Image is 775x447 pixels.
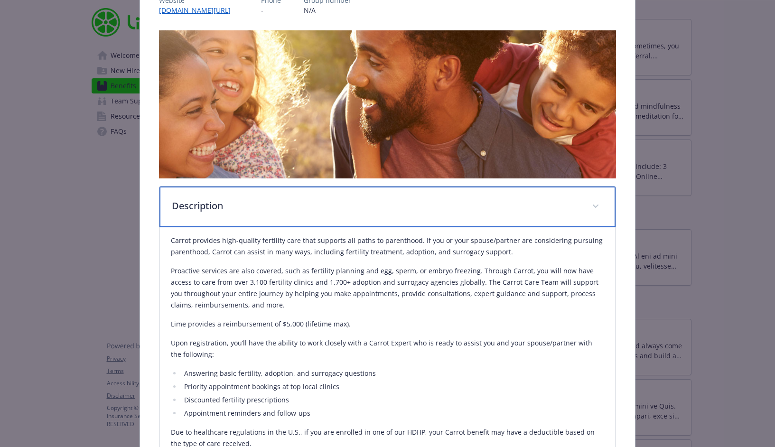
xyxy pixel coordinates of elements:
p: Upon registration, you’ll have the ability to work closely with a Carrot Expert who is ready to a... [171,337,604,360]
li: Answering basic fertility, adoption, and surrogacy questions [181,368,604,379]
p: Description [172,199,580,213]
li: Appointment reminders and follow-ups [181,408,604,419]
p: Lime provides a reimbursement of $5,000 (lifetime max). [171,318,604,330]
img: banner [159,30,616,178]
li: Discounted fertility prescriptions [181,394,604,406]
a: [DOMAIN_NAME][URL] [159,6,238,15]
p: Proactive services are also covered, such as fertility planning and egg, sperm, or embryo freezin... [171,265,604,311]
li: Priority appointment bookings at top local clinics [181,381,604,392]
div: Description [159,186,616,227]
p: Carrot provides high-quality fertility care that supports all paths to parenthood. If you or your... [171,235,604,258]
p: - [261,5,281,15]
p: N/A [304,5,351,15]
